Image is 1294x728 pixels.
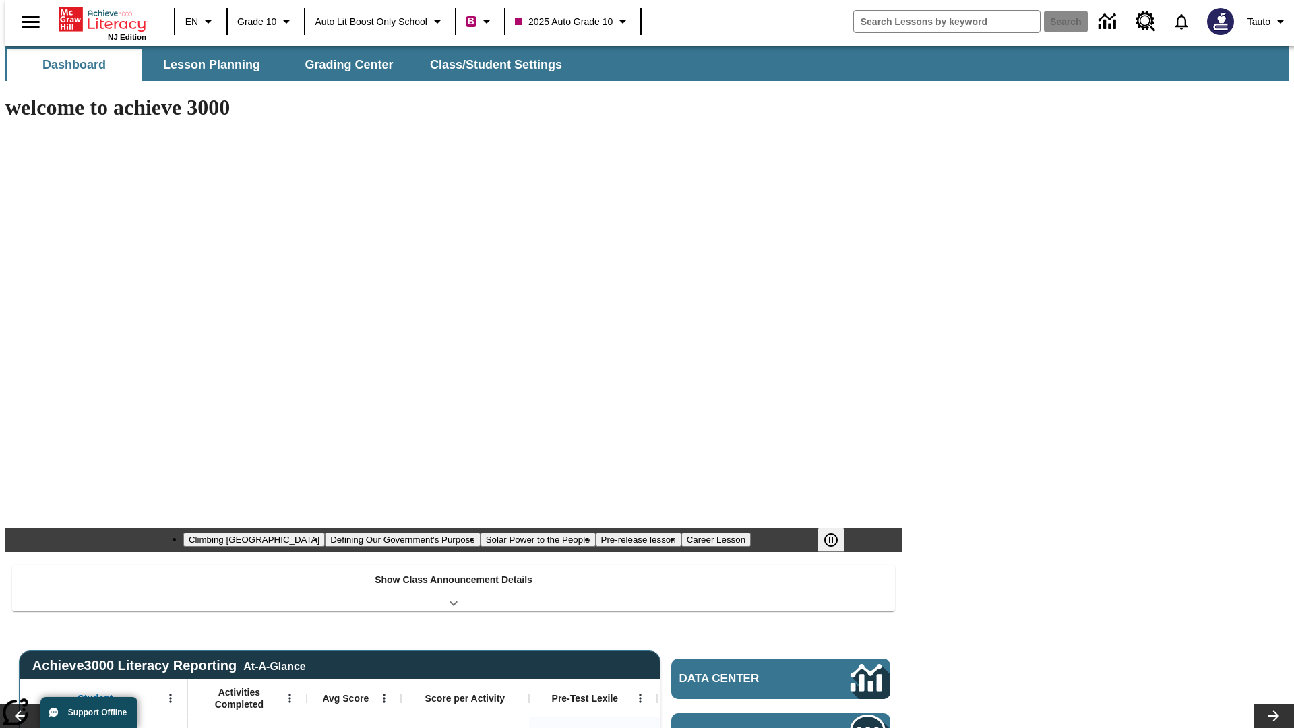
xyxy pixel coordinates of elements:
span: Activities Completed [195,686,284,710]
span: Pre-Test Lexile [552,692,619,704]
span: Tauto [1247,15,1270,29]
span: Score per Activity [425,692,505,704]
p: Show Class Announcement Details [375,573,532,587]
button: Open Menu [160,688,181,708]
div: Home [59,5,146,41]
button: Open side menu [11,2,51,42]
div: Pause [818,528,858,552]
div: At-A-Glance [243,658,305,673]
a: Data Center [671,659,890,699]
a: Notifications [1164,4,1199,39]
button: Select a new avatar [1199,4,1242,39]
button: Open Menu [374,688,394,708]
span: Class/Student Settings [430,57,562,73]
span: Grade 10 [237,15,276,29]
input: search field [854,11,1040,32]
button: Open Menu [630,688,650,708]
div: Show Class Announcement Details [12,565,895,611]
button: Grading Center [282,49,417,81]
button: Slide 4 Pre-release lesson [596,533,681,547]
button: Class/Student Settings [419,49,573,81]
button: Class: 2025 Auto Grade 10, Select your class [510,9,636,34]
span: Dashboard [42,57,106,73]
button: School: Auto Lit Boost only School, Select your school [309,9,451,34]
span: NJ Edition [108,33,146,41]
span: EN [185,15,198,29]
h1: welcome to achieve 3000 [5,95,902,120]
span: Grading Center [305,57,393,73]
div: SubNavbar [5,46,1289,81]
button: Lesson carousel, Next [1254,704,1294,728]
a: Data Center [1090,3,1128,40]
button: Slide 2 Defining Our Government's Purpose [325,533,480,547]
span: Support Offline [68,708,127,717]
button: Support Offline [40,697,137,728]
a: Home [59,6,146,33]
a: Resource Center, Will open in new tab [1128,3,1164,40]
button: Language: EN, Select a language [179,9,222,34]
button: Profile/Settings [1242,9,1294,34]
button: Boost Class color is violet red. Change class color [460,9,500,34]
button: Pause [818,528,844,552]
div: SubNavbar [5,49,574,81]
span: Student [78,692,113,704]
button: Slide 3 Solar Power to the People [481,533,596,547]
span: Avg Score [322,692,369,704]
span: Auto Lit Boost only School [315,15,427,29]
span: 2025 Auto Grade 10 [515,15,613,29]
span: Data Center [679,672,805,686]
span: Achieve3000 Literacy Reporting [32,658,306,673]
button: Slide 5 Career Lesson [681,533,751,547]
button: Grade: Grade 10, Select a grade [232,9,300,34]
button: Dashboard [7,49,142,81]
button: Slide 1 Climbing Mount Tai [183,533,325,547]
button: Lesson Planning [144,49,279,81]
img: Avatar [1207,8,1234,35]
span: Lesson Planning [163,57,260,73]
button: Open Menu [280,688,300,708]
span: B [468,13,474,30]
